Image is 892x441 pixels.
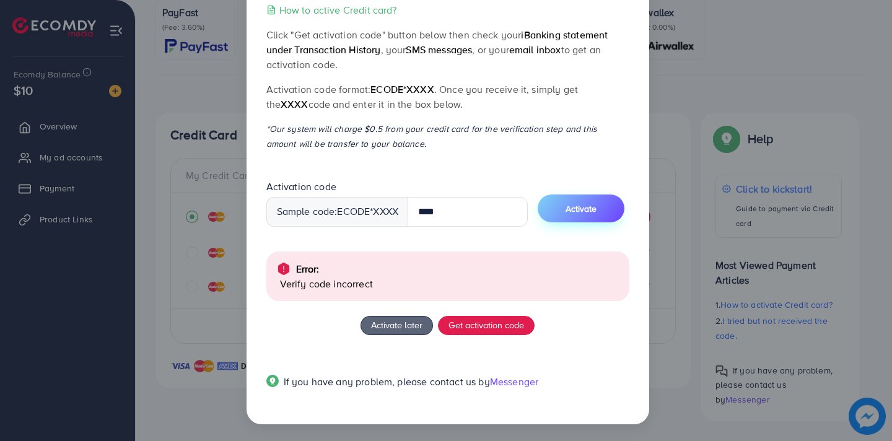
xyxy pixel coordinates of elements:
[406,43,472,56] span: SMS messages
[266,27,629,72] p: Click "Get activation code" button below then check your , your , or your to get an activation code.
[266,375,279,387] img: Popup guide
[566,203,597,215] span: Activate
[490,375,538,388] span: Messenger
[284,375,490,388] span: If you have any problem, please contact us by
[361,316,433,336] button: Activate later
[371,318,422,331] span: Activate later
[281,97,308,111] span: XXXX
[448,318,524,331] span: Get activation code
[279,2,397,17] p: How to active Credit card?
[266,28,608,56] span: iBanking statement under Transaction History
[266,121,629,151] p: *Our system will charge $0.5 from your credit card for the verification step and this amount will...
[538,194,624,222] button: Activate
[276,261,291,276] img: alert
[337,204,370,219] span: ecode
[266,197,409,227] div: Sample code: *XXXX
[509,43,561,56] span: email inbox
[266,82,629,111] p: Activation code format: . Once you receive it, simply get the code and enter it in the box below.
[266,180,336,194] label: Activation code
[296,261,320,276] p: Error:
[370,82,434,96] span: ecode*XXXX
[280,276,619,291] p: Verify code incorrect
[438,316,535,336] button: Get activation code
